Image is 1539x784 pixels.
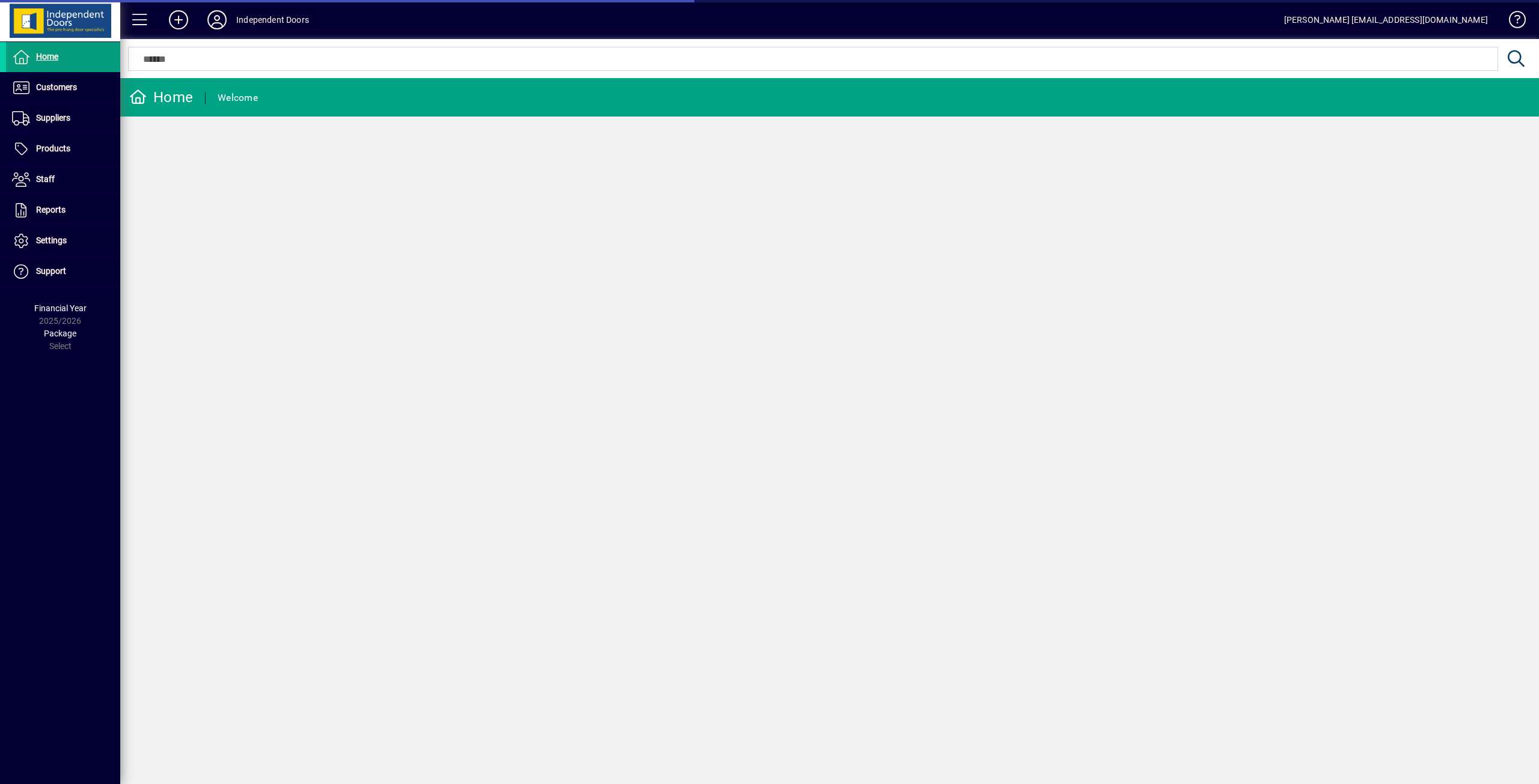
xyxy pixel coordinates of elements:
[44,329,76,338] span: Package
[34,303,87,313] span: Financial Year
[36,144,70,153] span: Products
[129,88,193,107] div: Home
[236,10,309,29] div: Independent Doors
[36,205,66,214] span: Reports
[36,52,58,61] span: Home
[159,9,198,31] button: Add
[36,236,67,245] span: Settings
[36,82,77,92] span: Customers
[1284,10,1488,29] div: [PERSON_NAME] [EMAIL_ADDRESS][DOMAIN_NAME]
[6,257,120,287] a: Support
[6,226,120,256] a: Settings
[6,73,120,103] a: Customers
[6,134,120,164] a: Products
[6,103,120,133] a: Suppliers
[218,88,258,108] div: Welcome
[6,165,120,195] a: Staff
[6,195,120,225] a: Reports
[198,9,236,31] button: Profile
[1500,2,1524,41] a: Knowledge Base
[36,113,70,123] span: Suppliers
[36,174,55,184] span: Staff
[36,266,66,276] span: Support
